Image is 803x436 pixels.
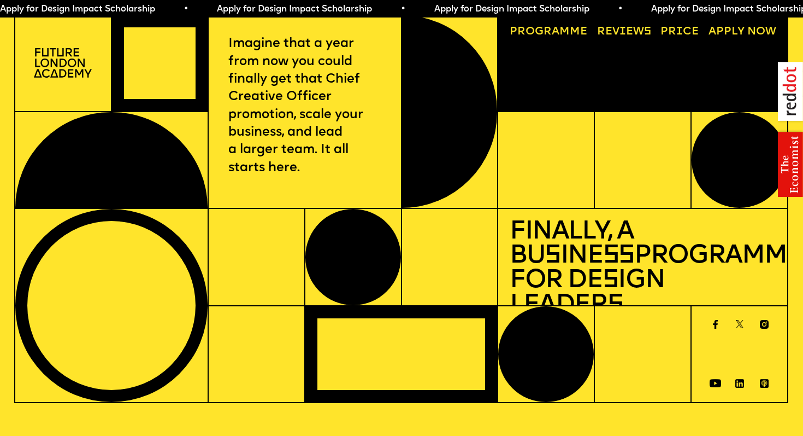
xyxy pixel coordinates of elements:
a: Reviews [591,21,656,43]
h1: Finally, a Bu ine Programme for De ign Leader [510,220,776,318]
span: s [607,293,623,318]
a: Apply now [703,21,782,43]
span: s [603,268,618,294]
span: • [617,5,622,14]
a: Price [655,21,704,43]
span: ss [603,243,634,269]
span: s [545,243,560,269]
a: Programme [504,21,593,43]
span: • [400,5,405,14]
p: Imagine that a year from now you could finally get that Chief Creative Officer promotion, scale y... [228,35,381,177]
span: A [708,26,716,37]
span: a [552,26,559,37]
span: • [182,5,187,14]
